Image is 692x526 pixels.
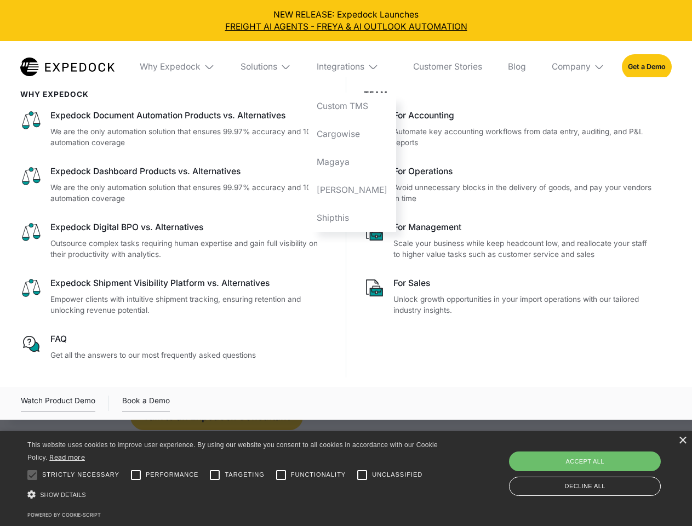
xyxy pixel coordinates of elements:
a: For AccountingAutomate key accounting workflows from data entry, auditing, and P&L reports [364,110,655,148]
a: Book a Demo [122,395,170,412]
div: For Sales [393,277,654,289]
a: FAQGet all the answers to our most frequently asked questions [20,333,329,361]
a: Custom TMS [308,93,396,121]
a: Expedock Dashboard Products vs. AlternativesWe are the only automation solution that ensures 99.9... [20,165,329,204]
div: Expedock Shipment Visibility Platform vs. Alternatives [50,277,329,289]
a: For OperationsAvoid unnecessary blocks in the delivery of goods, and pay your vendors in time [364,165,655,204]
a: For SalesUnlock growth opportunities in your import operations with our tailored industry insights. [364,277,655,316]
a: Blog [499,41,534,93]
a: Magaya [308,148,396,176]
div: NEW RELEASE: Expedock Launches [9,9,684,33]
a: Expedock Digital BPO vs. AlternativesOutsource complex tasks requiring human expertise and gain f... [20,221,329,260]
div: Show details [27,488,442,502]
span: Strictly necessary [42,470,119,479]
span: Performance [146,470,199,479]
a: Read more [49,453,85,461]
p: Avoid unnecessary blocks in the delivery of goods, and pay your vendors in time [393,182,654,204]
p: Unlock growth opportunities in your import operations with our tailored industry insights. [393,294,654,316]
div: Expedock Digital BPO vs. Alternatives [50,221,329,233]
span: Targeting [225,470,264,479]
a: Shipthis [308,204,396,232]
a: open lightbox [21,395,95,412]
nav: Integrations [308,93,396,232]
div: Company [543,41,613,93]
p: Empower clients with intuitive shipment tracking, ensuring retention and unlocking revenue potent... [50,294,329,316]
div: Integrations [317,61,364,72]
div: Why Expedock [140,61,201,72]
div: Solutions [232,41,300,93]
p: Outsource complex tasks requiring human expertise and gain full visibility on their productivity ... [50,238,329,260]
div: For Operations [393,165,654,178]
a: Expedock Shipment Visibility Platform vs. AlternativesEmpower clients with intuitive shipment tra... [20,277,329,316]
div: Company [552,61,591,72]
span: Functionality [291,470,346,479]
iframe: Chat Widget [510,408,692,526]
a: FREIGHT AI AGENTS - FREYA & AI OUTLOOK AUTOMATION [9,21,684,33]
span: This website uses cookies to improve user experience. By using our website you consent to all coo... [27,441,438,461]
span: Unclassified [372,470,422,479]
span: Show details [40,491,86,498]
div: For Management [393,221,654,233]
div: Expedock Document Automation Products vs. Alternatives [50,110,329,122]
div: Why Expedock [131,41,224,93]
p: Get all the answers to our most frequently asked questions [50,350,329,361]
div: For Accounting [393,110,654,122]
a: Expedock Document Automation Products vs. AlternativesWe are the only automation solution that en... [20,110,329,148]
a: Customer Stories [404,41,490,93]
div: Team [364,90,655,99]
a: [PERSON_NAME] [308,176,396,204]
div: Solutions [241,61,277,72]
div: WHy Expedock [20,90,329,99]
a: For ManagementScale your business while keep headcount low, and reallocate your staff to higher v... [364,221,655,260]
p: Scale your business while keep headcount low, and reallocate your staff to higher value tasks suc... [393,238,654,260]
div: FAQ [50,333,329,345]
a: Cargowise [308,121,396,148]
p: We are the only automation solution that ensures 99.97% accuracy and 100% automation coverage [50,182,329,204]
div: Integrations [308,41,396,93]
div: Watch Product Demo [21,395,95,412]
a: Powered by cookie-script [27,512,101,518]
a: Get a Demo [622,54,672,79]
p: We are the only automation solution that ensures 99.97% accuracy and 100% automation coverage [50,126,329,148]
p: Automate key accounting workflows from data entry, auditing, and P&L reports [393,126,654,148]
div: Expedock Dashboard Products vs. Alternatives [50,165,329,178]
